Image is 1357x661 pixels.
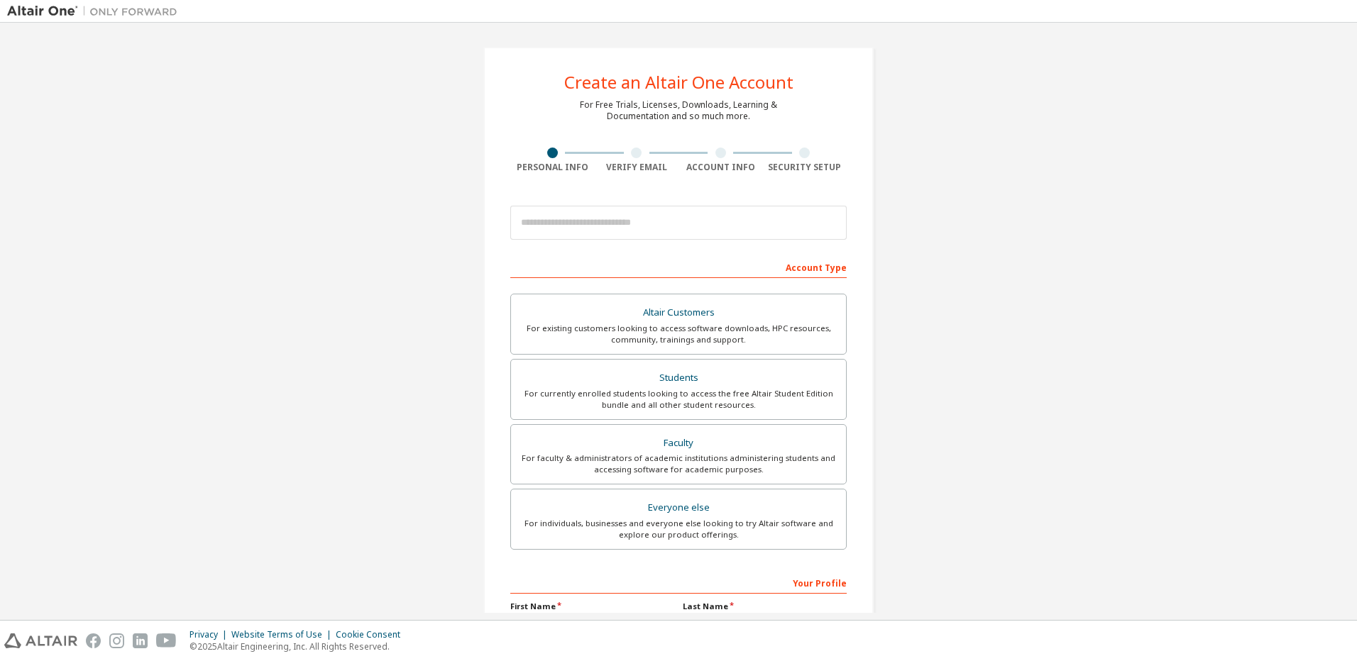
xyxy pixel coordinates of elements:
[86,633,101,648] img: facebook.svg
[510,162,595,173] div: Personal Info
[510,571,847,594] div: Your Profile
[520,452,837,475] div: For faculty & administrators of academic institutions administering students and accessing softwa...
[520,498,837,518] div: Everyone else
[7,4,185,18] img: Altair One
[510,255,847,278] div: Account Type
[763,162,847,173] div: Security Setup
[564,74,793,91] div: Create an Altair One Account
[133,633,148,648] img: linkedin.svg
[520,303,837,323] div: Altair Customers
[4,633,77,648] img: altair_logo.svg
[520,368,837,388] div: Students
[580,99,777,122] div: For Free Trials, Licenses, Downloads, Learning & Documentation and so much more.
[683,601,847,612] label: Last Name
[189,629,231,640] div: Privacy
[520,518,837,540] div: For individuals, businesses and everyone else looking to try Altair software and explore our prod...
[595,162,679,173] div: Verify Email
[231,629,336,640] div: Website Terms of Use
[520,388,837,411] div: For currently enrolled students looking to access the free Altair Student Edition bundle and all ...
[156,633,177,648] img: youtube.svg
[520,433,837,453] div: Faculty
[520,323,837,345] div: For existing customers looking to access software downloads, HPC resources, community, trainings ...
[189,640,409,652] p: © 2025 Altair Engineering, Inc. All Rights Reserved.
[109,633,124,648] img: instagram.svg
[336,629,409,640] div: Cookie Consent
[510,601,674,612] label: First Name
[678,162,763,173] div: Account Info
